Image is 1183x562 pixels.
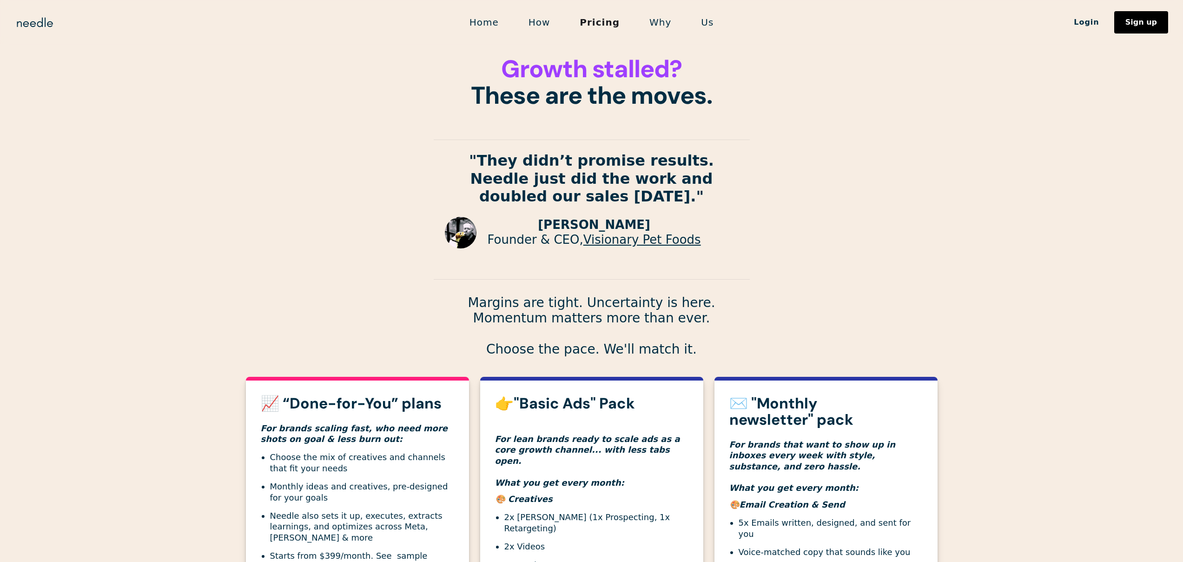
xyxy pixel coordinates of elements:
[739,547,923,557] li: Voice-matched copy that sounds like you
[469,152,714,205] strong: "They didn’t promise results. Needle just did the work and doubled our sales [DATE]."
[455,13,514,32] a: Home
[686,13,728,32] a: Us
[1114,11,1168,33] a: Sign up
[488,233,701,247] p: Founder & CEO,
[434,295,750,357] p: Margins are tight. Uncertainty is here. Momentum matters more than ever. Choose the pace. We'll m...
[514,13,565,32] a: How
[634,13,686,32] a: Why
[583,233,701,247] a: Visionary Pet Foods
[1125,19,1157,26] div: Sign up
[495,394,635,413] strong: 👉"Basic Ads" Pack
[729,395,923,428] h3: ✉️ "Monthly newsletter" pack
[270,481,454,503] li: Monthly ideas and creatives, pre-designed for your goals
[740,500,845,509] em: Email Creation & Send
[1059,14,1114,30] a: Login
[434,56,750,109] h1: These are the moves.
[270,452,454,474] li: Choose the mix of creatives and channels that fit your needs
[504,541,688,552] li: 2x Videos
[739,517,923,539] li: 5x Emails written, designed, and sent for you
[565,13,634,32] a: Pricing
[729,500,740,509] em: 🎨
[729,440,896,493] em: For brands that want to show up in inboxes every week with style, substance, and zero hassle. Wha...
[488,218,701,232] p: [PERSON_NAME]
[504,512,688,534] li: 2x [PERSON_NAME] (1x Prospecting, 1x Retargeting)
[261,423,448,444] em: For brands scaling fast, who need more shots on goal & less burn out:
[495,434,680,488] em: For lean brands ready to scale ads as a core growth channel... with less tabs open. What you get ...
[270,510,454,543] li: Needle also sets it up, executes, extracts learnings, and optimizes across Meta, [PERSON_NAME] & ...
[501,53,682,85] span: Growth stalled?
[261,395,454,412] h3: 📈 “Done-for-You” plans
[495,494,553,504] em: 🎨 Creatives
